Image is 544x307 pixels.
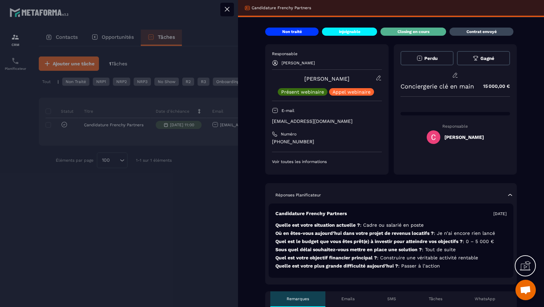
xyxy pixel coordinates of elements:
a: [PERSON_NAME] [304,76,350,82]
h5: [PERSON_NAME] [444,134,484,140]
span: Perdu [424,56,438,61]
p: Numéro [281,131,296,137]
p: Voir toutes les informations [272,159,382,164]
p: Quel est votre objectif financier principal ? [275,255,507,261]
p: Responsable [272,51,382,56]
span: : Tout de suite [422,247,456,252]
p: Appel webinaire [333,90,371,94]
button: Perdu [401,51,454,65]
span: : Je n’ai encore rien lancé [434,230,495,236]
p: [PERSON_NAME] [282,61,315,65]
span: : Passer à l’action [398,263,440,269]
span: Gagné [480,56,494,61]
p: Présent webinaire [281,90,324,94]
p: Où en êtes-vous aujourd’hui dans votre projet de revenus locatifs ? [275,230,507,237]
span: : Cadre ou salarié en poste [360,222,424,228]
button: Gagné [457,51,510,65]
p: Quelle est votre situation actuelle ? [275,222,507,228]
span: : 0 – 5 000 € [463,239,494,244]
p: 15 000,00 € [476,80,510,93]
p: Responsable [401,124,510,129]
p: [PHONE_NUMBER] [272,139,382,145]
p: Quel est le budget que vous êtes prêt(e) à investir pour atteindre vos objectifs ? [275,238,507,245]
span: : Construire une véritable activité rentable [377,255,478,260]
p: Closing en cours [397,29,429,34]
p: [DATE] [493,211,507,216]
p: Candidature Frenchy Partners [252,5,311,11]
p: Contrat envoyé [466,29,497,34]
p: WhatsApp [475,296,495,302]
p: Emails [341,296,355,302]
p: injoignable [339,29,360,34]
p: Tâches [429,296,442,302]
p: Réponses Planificateur [275,192,321,198]
div: Ouvrir le chat [515,280,536,300]
p: Quelle est votre plus grande difficulté aujourd’hui ? [275,263,507,269]
p: Candidature Frenchy Partners [275,210,347,217]
p: Remarques [287,296,309,302]
p: Conciergerie clé en main [401,83,474,90]
p: Sous quel délai souhaitez-vous mettre en place une solution ? [275,246,507,253]
p: SMS [387,296,396,302]
p: E-mail [282,108,294,113]
p: Non traité [282,29,302,34]
p: [EMAIL_ADDRESS][DOMAIN_NAME] [272,118,382,125]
